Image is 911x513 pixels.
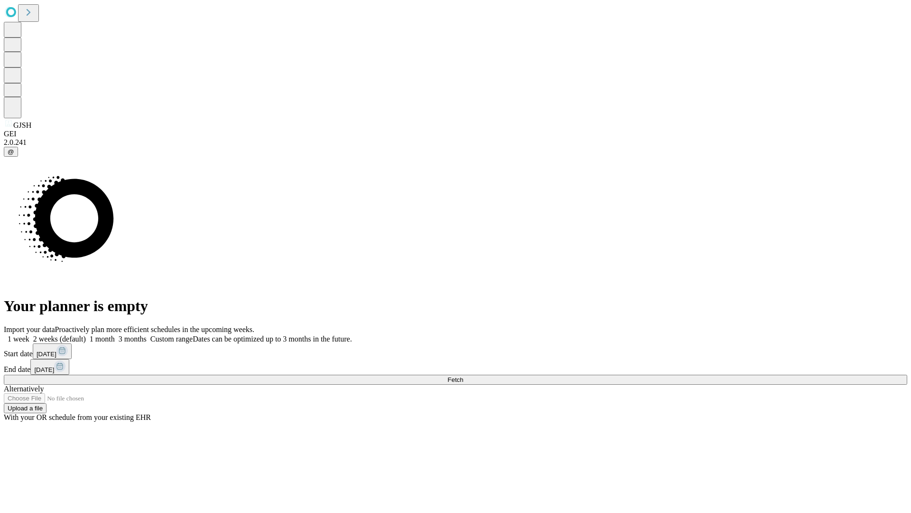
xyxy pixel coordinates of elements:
div: End date [4,359,907,375]
span: Import your data [4,325,55,333]
span: Fetch [447,376,463,383]
h1: Your planner is empty [4,297,907,315]
span: [DATE] [37,351,56,358]
div: Start date [4,343,907,359]
div: GEI [4,130,907,138]
button: Fetch [4,375,907,385]
span: GJSH [13,121,31,129]
span: 1 month [90,335,115,343]
span: With your OR schedule from your existing EHR [4,413,151,421]
div: 2.0.241 [4,138,907,147]
button: Upload a file [4,403,46,413]
span: Proactively plan more efficient schedules in the upcoming weeks. [55,325,254,333]
span: Dates can be optimized up to 3 months in the future. [193,335,352,343]
span: @ [8,148,14,155]
span: 3 months [119,335,147,343]
span: Custom range [150,335,193,343]
button: [DATE] [30,359,69,375]
span: [DATE] [34,366,54,373]
span: Alternatively [4,385,44,393]
span: 1 week [8,335,29,343]
button: @ [4,147,18,157]
button: [DATE] [33,343,72,359]
span: 2 weeks (default) [33,335,86,343]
